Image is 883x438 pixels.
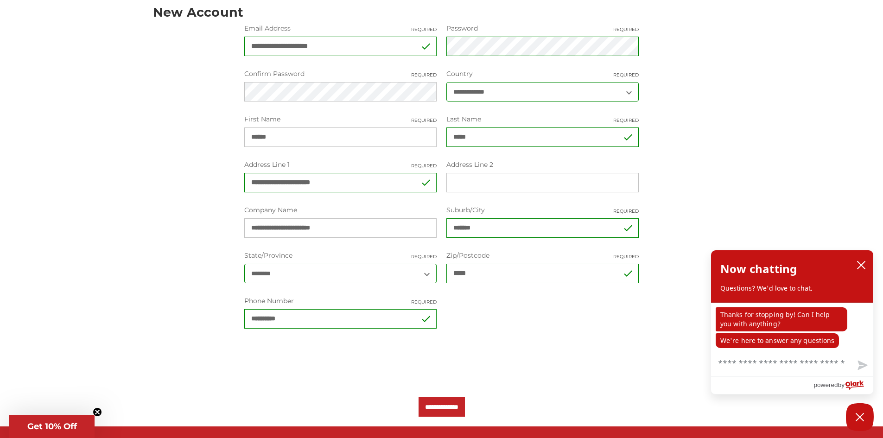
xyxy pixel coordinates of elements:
label: Suburb/City [446,205,639,215]
button: close chatbox [854,258,869,272]
small: Required [411,71,437,78]
small: Required [411,26,437,33]
a: Powered by Olark [813,377,873,394]
small: Required [613,26,639,33]
small: Required [411,298,437,305]
label: First Name [244,114,437,124]
label: Password [446,24,639,33]
iframe: reCAPTCHA [244,342,385,378]
small: Required [613,71,639,78]
p: Thanks for stopping by! Can I help you with anything? [716,307,847,331]
label: Address Line 1 [244,160,437,170]
small: Required [411,117,437,124]
button: Close teaser [93,407,102,417]
h2: Now chatting [720,260,797,278]
div: Get 10% OffClose teaser [9,415,95,438]
label: Last Name [446,114,639,124]
p: We're here to answer any questions [716,333,839,348]
label: Email Address [244,24,437,33]
label: Phone Number [244,296,437,306]
button: Send message [850,355,873,376]
span: Get 10% Off [27,421,77,432]
span: powered [813,379,838,391]
label: State/Province [244,251,437,260]
div: olark chatbox [711,250,874,394]
h1: New Account [153,6,731,19]
p: Questions? We'd love to chat. [720,284,864,293]
label: Country [446,69,639,79]
label: Confirm Password [244,69,437,79]
small: Required [411,162,437,169]
small: Required [613,253,639,260]
button: Close Chatbox [846,403,874,431]
label: Zip/Postcode [446,251,639,260]
label: Company Name [244,205,437,215]
label: Address Line 2 [446,160,639,170]
small: Required [613,208,639,215]
small: Required [411,253,437,260]
small: Required [613,117,639,124]
span: by [838,379,845,391]
div: chat [711,303,873,352]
